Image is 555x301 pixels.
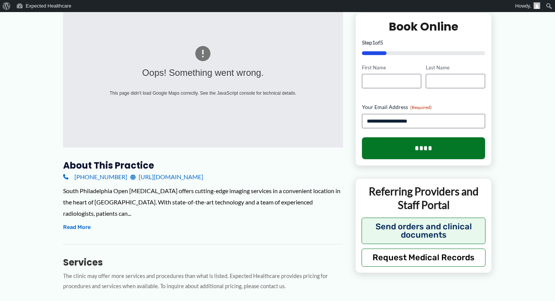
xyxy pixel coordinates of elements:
[362,184,486,212] p: Referring Providers and Staff Portal
[362,19,485,34] h2: Book Online
[410,104,432,110] span: (Required)
[362,248,486,266] button: Request Medical Records
[93,89,313,97] div: This page didn't load Google Maps correctly. See the JavaScript console for technical details.
[362,217,486,244] button: Send orders and clinical documents
[93,64,313,81] div: Oops! Something went wrong.
[362,40,485,45] p: Step of
[63,223,91,232] button: Read More
[63,185,343,219] div: South Philadelphia Open [MEDICAL_DATA] offers cutting-edge imaging services in a convenient locat...
[63,271,343,292] p: The clinic may offer more services and procedures than what is listed. Expected Healthcare provid...
[362,103,485,111] label: Your Email Address
[63,256,343,268] h3: Services
[426,64,485,71] label: Last Name
[380,39,383,45] span: 5
[63,171,127,183] a: [PHONE_NUMBER]
[372,39,375,45] span: 1
[130,171,203,183] a: [URL][DOMAIN_NAME]
[362,64,421,71] label: First Name
[63,160,343,171] h3: About this practice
